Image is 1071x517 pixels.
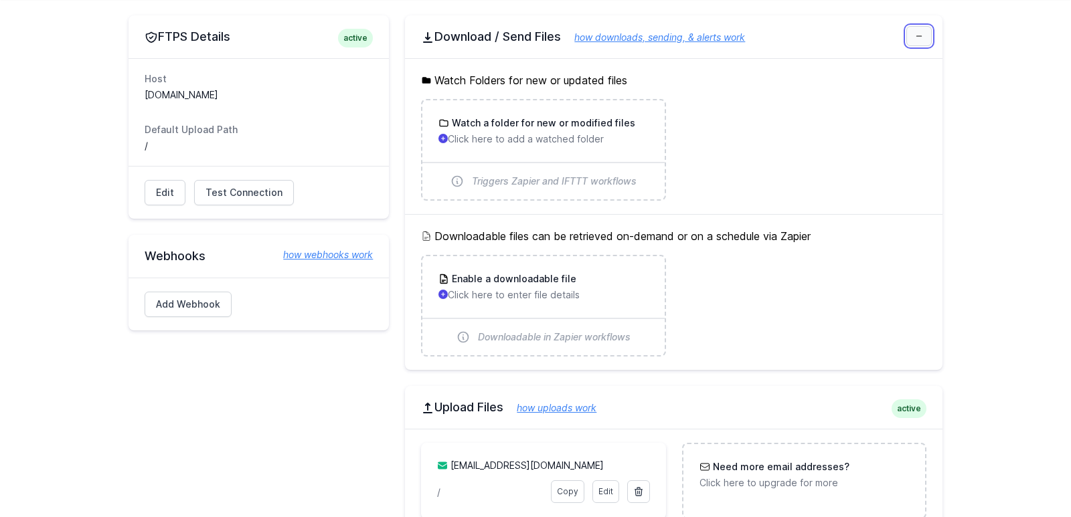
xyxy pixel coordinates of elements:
a: Test Connection [194,180,294,205]
iframe: Drift Widget Chat Controller [1004,450,1055,501]
a: Enable a downloadable file Click here to enter file details Downloadable in Zapier workflows [422,256,664,355]
h5: Watch Folders for new or updated files [421,72,926,88]
a: how downloads, sending, & alerts work [561,31,745,43]
span: active [892,399,926,418]
p: Click here to enter file details [438,288,648,302]
h5: Downloadable files can be retrieved on-demand or on a schedule via Zapier [421,228,926,244]
p: Click here to add a watched folder [438,132,648,146]
h3: Watch a folder for new or modified files [449,116,635,130]
span: Downloadable in Zapier workflows [478,330,631,344]
dt: Default Upload Path [145,123,373,136]
h2: Download / Send Files [421,29,926,45]
span: active [338,29,373,47]
a: how uploads work [503,402,596,413]
span: Triggers Zapier and IFTTT workflows [472,175,637,188]
a: how webhooks work [270,248,373,262]
a: Watch a folder for new or modified files Click here to add a watched folder Triggers Zapier and I... [422,100,664,199]
span: Test Connection [205,186,282,199]
p: / [437,486,542,499]
h3: Need more email addresses? [710,460,849,474]
h2: Webhooks [145,248,373,264]
h2: Upload Files [421,399,926,415]
h3: Enable a downloadable file [449,272,576,286]
a: Edit [592,480,619,503]
dd: [DOMAIN_NAME] [145,88,373,102]
p: Click here to upgrade for more [699,476,909,490]
a: Need more email addresses? Click here to upgrade for more [683,444,925,506]
a: Copy [551,480,584,503]
a: [EMAIL_ADDRESS][DOMAIN_NAME] [450,459,604,471]
h2: FTPS Details [145,29,373,45]
a: Add Webhook [145,292,232,317]
dt: Host [145,72,373,86]
a: Edit [145,180,185,205]
dd: / [145,139,373,152]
